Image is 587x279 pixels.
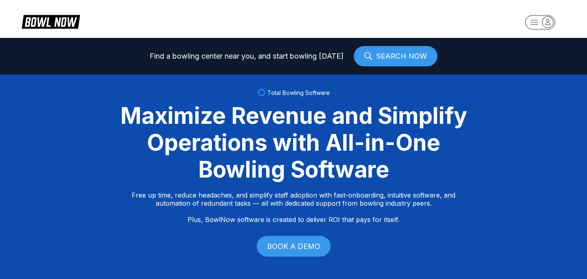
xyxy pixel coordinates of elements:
a: SEARCH NOW [354,46,437,66]
p: Free up time, reduce headaches, and simplify staff adoption with fast-onboarding, intuitive softw... [132,191,455,224]
a: BOOK A DEMO [257,236,331,257]
span: Find a bowling center near you, and start bowling [DATE] [150,52,344,60]
span: Total Bowling Software [267,89,330,96]
div: Maximize Revenue and Simplify Operations with All-in-One Bowling Software [110,102,477,183]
